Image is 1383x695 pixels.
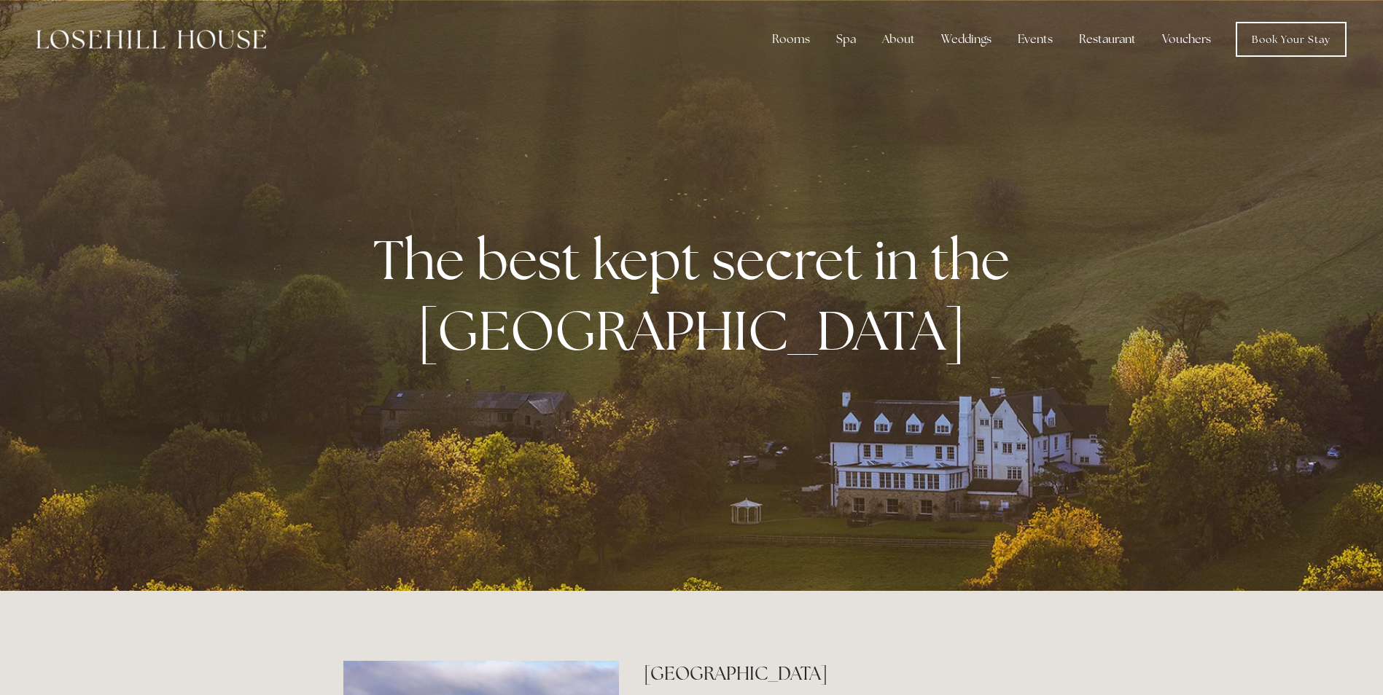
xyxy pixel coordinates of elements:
[870,25,927,54] div: About
[373,224,1021,366] strong: The best kept secret in the [GEOGRAPHIC_DATA]
[930,25,1003,54] div: Weddings
[1067,25,1148,54] div: Restaurant
[644,661,1040,686] h2: [GEOGRAPHIC_DATA]
[1006,25,1064,54] div: Events
[825,25,868,54] div: Spa
[1150,25,1223,54] a: Vouchers
[760,25,822,54] div: Rooms
[36,30,266,49] img: Losehill House
[1236,22,1347,57] a: Book Your Stay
